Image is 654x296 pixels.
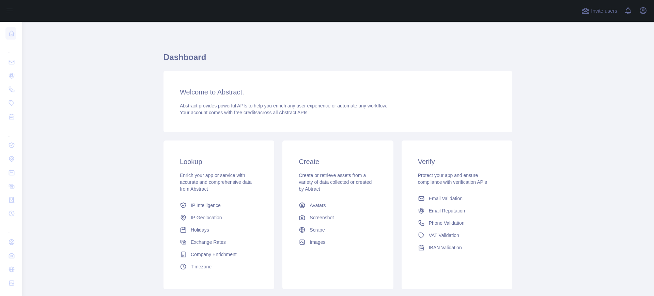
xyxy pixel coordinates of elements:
[310,239,325,246] span: Images
[299,173,372,192] span: Create or retrieve assets from a variety of data collected or created by Abtract
[234,110,258,115] span: free credits
[191,226,209,233] span: Holidays
[180,110,309,115] span: Your account comes with across all Abstract APIs.
[5,221,16,235] div: ...
[180,157,258,166] h3: Lookup
[5,124,16,138] div: ...
[580,5,619,16] button: Invite users
[177,224,261,236] a: Holidays
[310,214,334,221] span: Screenshot
[418,173,487,185] span: Protect your app and ensure compliance with verification APIs
[429,244,462,251] span: IBAN Validation
[191,239,226,246] span: Exchange Rates
[191,263,212,270] span: Timezone
[296,236,379,248] a: Images
[177,199,261,211] a: IP Intelligence
[5,41,16,55] div: ...
[415,205,499,217] a: Email Reputation
[415,241,499,254] a: IBAN Validation
[191,251,237,258] span: Company Enrichment
[296,199,379,211] a: Avatars
[180,173,252,192] span: Enrich your app or service with accurate and comprehensive data from Abstract
[429,220,465,226] span: Phone Validation
[415,217,499,229] a: Phone Validation
[310,226,325,233] span: Scrape
[163,52,512,68] h1: Dashboard
[299,157,377,166] h3: Create
[429,232,459,239] span: VAT Validation
[591,7,617,15] span: Invite users
[180,87,496,97] h3: Welcome to Abstract.
[296,224,379,236] a: Scrape
[180,103,387,108] span: Abstract provides powerful APIs to help you enrich any user experience or automate any workflow.
[429,207,465,214] span: Email Reputation
[296,211,379,224] a: Screenshot
[418,157,496,166] h3: Verify
[191,202,221,209] span: IP Intelligence
[177,236,261,248] a: Exchange Rates
[191,214,222,221] span: IP Geolocation
[429,195,463,202] span: Email Validation
[177,211,261,224] a: IP Geolocation
[177,248,261,261] a: Company Enrichment
[310,202,326,209] span: Avatars
[415,192,499,205] a: Email Validation
[415,229,499,241] a: VAT Validation
[177,261,261,273] a: Timezone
